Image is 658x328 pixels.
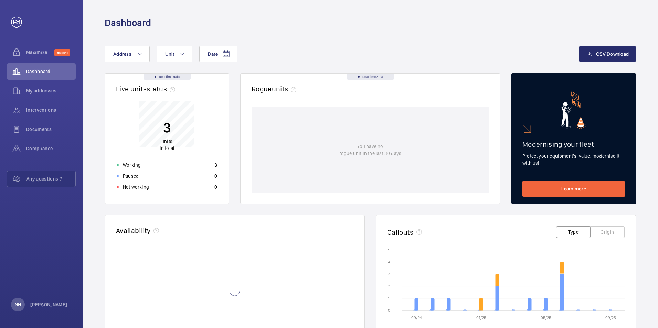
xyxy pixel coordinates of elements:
text: 01/25 [476,315,486,320]
span: Discover [54,49,70,56]
h2: Modernising your fleet [522,140,625,149]
h2: Availability [116,226,151,235]
p: Not working [123,184,149,190]
p: NH [15,301,21,308]
img: marketing-card.svg [561,91,586,129]
p: 3 [160,119,174,136]
span: Compliance [26,145,76,152]
button: Unit [157,46,192,62]
text: 0 [388,308,390,313]
div: Real time data [144,74,191,80]
p: 0 [214,173,217,179]
span: units [272,85,299,93]
p: Working [123,162,141,168]
h1: Dashboard [105,17,151,29]
text: 05/25 [541,315,551,320]
h2: Callouts [387,228,414,237]
text: 09/24 [411,315,422,320]
span: Maximize [26,49,54,56]
p: [PERSON_NAME] [30,301,67,308]
span: My addresses [26,87,76,94]
text: 3 [388,272,390,276]
button: Address [105,46,150,62]
span: Interventions [26,107,76,113]
text: 09/25 [605,315,616,320]
span: Documents [26,126,76,133]
p: You have no rogue unit in the last 30 days [339,143,401,157]
span: Dashboard [26,68,76,75]
button: Date [199,46,237,62]
p: Protect your equipment's value, modernise it with us! [522,153,625,166]
p: in total [160,138,174,152]
button: Origin [590,226,625,238]
span: Address [113,51,131,57]
button: Type [556,226,591,238]
div: Real time data [347,74,394,80]
text: 2 [388,284,390,288]
p: 0 [214,184,217,190]
span: CSV Download [596,51,629,57]
span: status [147,85,178,93]
text: 1 [388,296,390,301]
span: Unit [165,51,174,57]
span: units [161,139,172,144]
text: 4 [388,260,390,264]
text: 5 [388,248,390,252]
span: Any questions ? [26,175,75,182]
span: Date [208,51,218,57]
p: Paused [123,173,139,179]
button: CSV Download [579,46,636,62]
p: 3 [214,162,217,168]
a: Learn more [522,181,625,197]
h2: Live units [116,85,178,93]
h2: Rogue [252,85,299,93]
